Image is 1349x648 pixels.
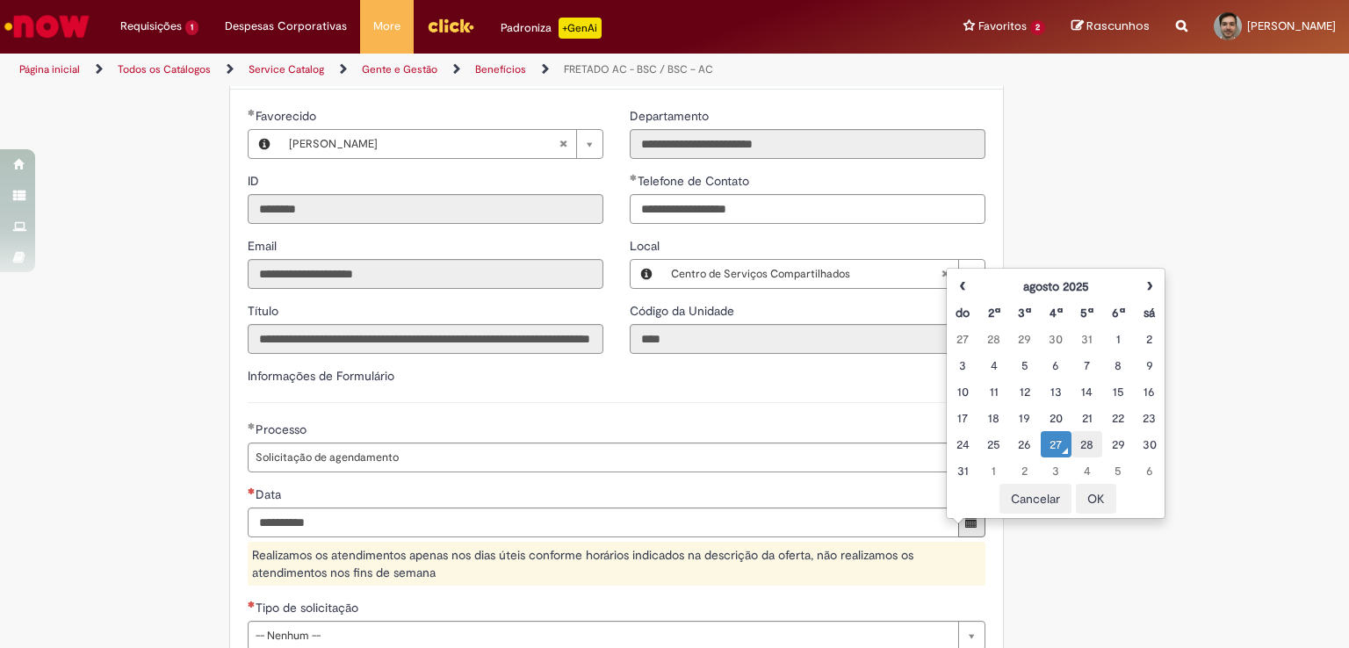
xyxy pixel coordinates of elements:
div: 08 August 2025 Friday [1107,356,1129,374]
th: Sexta-feira [1102,299,1133,326]
button: Favorecido, Visualizar este registro Flavio Bueno [249,130,280,158]
div: 05 August 2025 Tuesday [1014,356,1035,374]
span: Rascunhos [1086,18,1150,34]
div: Escolher data [946,268,1165,519]
span: Favoritos [978,18,1027,35]
span: More [373,18,400,35]
div: 01 August 2025 Friday [1107,330,1129,348]
div: 07 August 2025 Thursday [1076,356,1098,374]
div: 28 July 2025 Monday [983,330,1005,348]
span: Local [630,238,663,254]
button: Cancelar [999,484,1071,514]
span: Somente leitura - Email [248,238,280,254]
div: Padroniza [501,18,602,39]
span: [PERSON_NAME] [1247,18,1336,33]
a: [PERSON_NAME]Limpar campo Favorecido [280,130,602,158]
div: 18 August 2025 Monday [983,409,1005,427]
div: 21 August 2025 Thursday [1076,409,1098,427]
span: Somente leitura - Título [248,303,282,319]
label: Somente leitura - Título [248,302,282,320]
div: 31 August 2025 Sunday [951,462,973,479]
span: Obrigatório Preenchido [630,174,638,181]
p: +GenAi [559,18,602,39]
div: 16 August 2025 Saturday [1138,383,1160,400]
span: Necessários - Favorecido [256,108,320,124]
span: 2 [1030,20,1045,35]
div: 24 August 2025 Sunday [951,436,973,453]
div: 19 August 2025 Tuesday [1014,409,1035,427]
span: Obrigatório Preenchido [248,422,256,429]
th: agosto 2025. Alternar mês [978,273,1134,299]
div: 15 August 2025 Friday [1107,383,1129,400]
div: 30 July 2025 Wednesday [1045,330,1067,348]
span: Requisições [120,18,182,35]
div: 06 September 2025 Saturday [1138,462,1160,479]
label: Somente leitura - Email [248,237,280,255]
div: 29 August 2025 Friday [1107,436,1129,453]
th: Sábado [1134,299,1165,326]
th: Segunda-feira [978,299,1009,326]
a: Service Catalog [249,62,324,76]
div: 23 August 2025 Saturday [1138,409,1160,427]
input: Departamento [630,129,985,159]
label: Somente leitura - Departamento [630,107,712,125]
ul: Trilhas de página [13,54,886,86]
img: ServiceNow [2,9,92,44]
div: 30 August 2025 Saturday [1138,436,1160,453]
span: Processo [256,421,310,437]
span: Solicitação de agendamento [256,443,949,472]
span: [PERSON_NAME] [289,130,559,158]
span: Despesas Corporativas [225,18,347,35]
a: Rascunhos [1071,18,1150,35]
span: Somente leitura - ID [248,173,263,189]
div: 03 August 2025 Sunday [951,356,973,374]
a: Benefícios [475,62,526,76]
div: 17 August 2025 Sunday [951,409,973,427]
span: 1 [185,20,198,35]
th: Terça-feira [1009,299,1040,326]
input: Título [248,324,603,354]
span: Obrigatório Preenchido [248,109,256,116]
div: 28 August 2025 Thursday [1076,436,1098,453]
label: Informações de Formulário [248,368,394,384]
div: 26 August 2025 Tuesday [1014,436,1035,453]
span: Centro de Serviços Compartilhados [671,260,941,288]
a: FRETADO AC - BSC / BSC – AC [564,62,713,76]
div: O seletor de data foi aberto.27 August 2025 Wednesday [1045,436,1067,453]
th: Domingo [947,299,977,326]
span: Necessários [248,601,256,608]
div: 02 August 2025 Saturday [1138,330,1160,348]
div: 14 August 2025 Thursday [1076,383,1098,400]
div: 31 July 2025 Thursday [1076,330,1098,348]
button: Mostrar calendário para Data [958,508,985,537]
label: Somente leitura - Código da Unidade [630,302,738,320]
label: Somente leitura - ID [248,172,263,190]
div: 04 September 2025 Thursday [1076,462,1098,479]
button: OK [1076,484,1116,514]
img: click_logo_yellow_360x200.png [427,12,474,39]
div: 12 August 2025 Tuesday [1014,383,1035,400]
div: 27 July 2025 Sunday [951,330,973,348]
th: Quinta-feira [1071,299,1102,326]
th: Quarta-feira [1041,299,1071,326]
a: Página inicial [19,62,80,76]
span: Somente leitura - Código da Unidade [630,303,738,319]
div: 10 August 2025 Sunday [951,383,973,400]
div: 04 August 2025 Monday [983,356,1005,374]
div: 13 August 2025 Wednesday [1045,383,1067,400]
a: Gente e Gestão [362,62,437,76]
div: 29 July 2025 Tuesday [1014,330,1035,348]
a: Centro de Serviços CompartilhadosLimpar campo Local [662,260,985,288]
input: Data [248,508,959,537]
input: ID [248,194,603,224]
div: 01 September 2025 Monday [983,462,1005,479]
span: Telefone de Contato [638,173,753,189]
abbr: Limpar campo Favorecido [550,130,576,158]
div: Realizamos os atendimentos apenas nos dias úteis conforme horários indicados na descrição da ofer... [248,542,985,586]
div: 06 August 2025 Wednesday [1045,356,1067,374]
div: 03 September 2025 Wednesday [1045,462,1067,479]
button: Local, Visualizar este registro Centro de Serviços Compartilhados [631,260,662,288]
div: 20 August 2025 Wednesday [1045,409,1067,427]
div: 02 September 2025 Tuesday [1014,462,1035,479]
abbr: Limpar campo Local [932,260,958,288]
